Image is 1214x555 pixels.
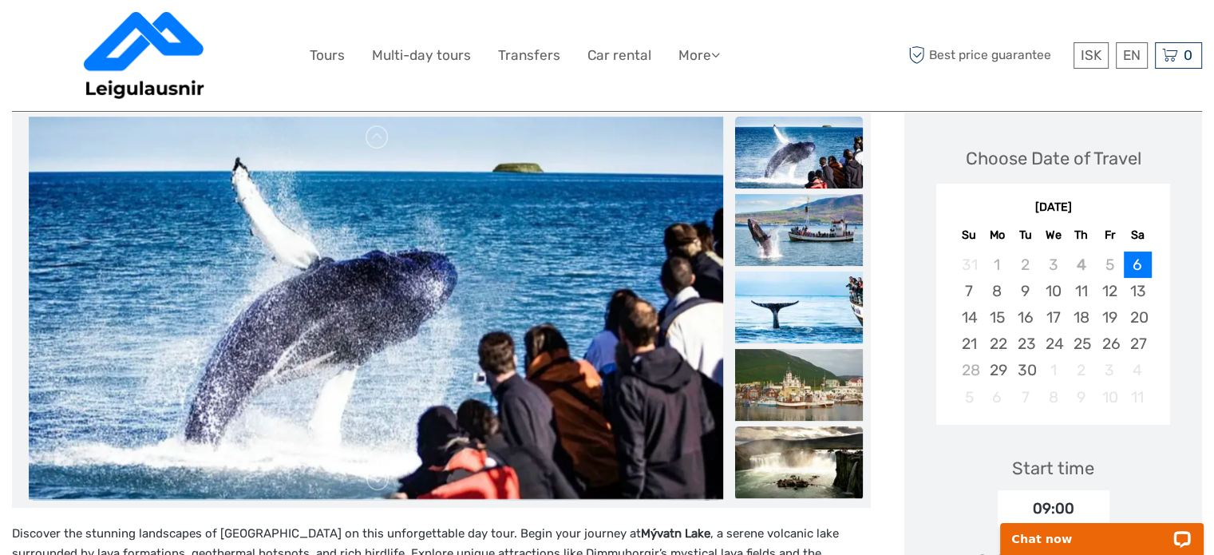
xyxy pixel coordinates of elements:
div: Choose Sunday, September 7th, 2025 [955,278,983,304]
div: Choose Thursday, September 11th, 2025 [1067,278,1095,304]
div: Choose Saturday, September 6th, 2025 [1124,252,1152,278]
div: Not available Saturday, October 4th, 2025 [1124,357,1152,383]
img: 22b12f46f3824e8e849a67904371c287_slider_thumbnail.jpeg [735,194,863,266]
div: Choose Tuesday, September 30th, 2025 [1011,357,1039,383]
div: EN [1116,42,1148,69]
div: Choose Tuesday, September 16th, 2025 [1011,304,1039,331]
div: Th [1067,224,1095,246]
div: Not available Sunday, October 5th, 2025 [955,384,983,410]
span: ISK [1081,47,1101,63]
div: Choose Saturday, September 27th, 2025 [1124,331,1152,357]
div: [DATE] [936,200,1170,216]
div: Choose Friday, September 12th, 2025 [1095,278,1123,304]
div: Choose Saturday, September 20th, 2025 [1124,304,1152,331]
img: 06a1eafc867249d69ca8952214177a6b_slider_thumbnail.jpeg [735,426,863,498]
a: Transfers [498,44,560,67]
div: Not available Wednesday, October 8th, 2025 [1039,384,1067,410]
div: Choose Monday, September 8th, 2025 [983,278,1011,304]
div: Not available Tuesday, October 7th, 2025 [1011,384,1039,410]
span: Best price guarantee [904,42,1070,69]
div: Not available Wednesday, October 1st, 2025 [1039,357,1067,383]
div: Choose Tuesday, September 9th, 2025 [1011,278,1039,304]
div: Fr [1095,224,1123,246]
div: Choose Monday, September 22nd, 2025 [983,331,1011,357]
div: 09:00 [998,490,1109,527]
div: Choose Wednesday, September 24th, 2025 [1039,331,1067,357]
div: Not available Friday, October 3rd, 2025 [1095,357,1123,383]
div: Su [955,224,983,246]
div: Not available Monday, October 6th, 2025 [983,384,1011,410]
a: Multi-day tours [372,44,471,67]
div: Not available Wednesday, September 3rd, 2025 [1039,252,1067,278]
div: Choose Thursday, September 25th, 2025 [1067,331,1095,357]
a: More [678,44,720,67]
img: 3237-1562bb6b-eaa9-480f-8daa-79aa4f7f02e6_logo_big.png [84,12,205,99]
div: Choose Wednesday, September 10th, 2025 [1039,278,1067,304]
div: Choose Sunday, September 14th, 2025 [955,304,983,331]
div: Choose Date of Travel [966,146,1141,171]
div: Not available Thursday, October 2nd, 2025 [1067,357,1095,383]
a: Tours [310,44,345,67]
div: Not available Tuesday, September 2nd, 2025 [1011,252,1039,278]
div: Start time [1012,456,1094,481]
div: Choose Friday, September 19th, 2025 [1095,304,1123,331]
div: Not available Saturday, October 11th, 2025 [1124,384,1152,410]
div: Tu [1011,224,1039,246]
div: Choose Tuesday, September 23rd, 2025 [1011,331,1039,357]
iframe: LiveChat chat widget [990,505,1214,555]
div: Not available Friday, October 10th, 2025 [1095,384,1123,410]
img: db75a5e1ffc94720b8948d9dc2cbc158_main_slider.jpeg [29,117,723,500]
div: Choose Wednesday, September 17th, 2025 [1039,304,1067,331]
div: Choose Saturday, September 13th, 2025 [1124,278,1152,304]
div: Sa [1124,224,1152,246]
img: db75a5e1ffc94720b8948d9dc2cbc158_slider_thumbnail.jpeg [735,117,863,188]
div: month 2025-09 [942,252,1165,410]
span: 0 [1181,47,1195,63]
div: Choose Friday, September 26th, 2025 [1095,331,1123,357]
div: Choose Thursday, September 18th, 2025 [1067,304,1095,331]
div: Choose Monday, September 15th, 2025 [983,304,1011,331]
div: We [1039,224,1067,246]
div: Choose Sunday, September 21st, 2025 [955,331,983,357]
strong: Mývatn Lake [641,526,710,541]
div: Mo [983,224,1011,246]
div: Choose Monday, September 29th, 2025 [983,357,1011,383]
div: Not available Thursday, September 4th, 2025 [1067,252,1095,278]
img: 347d03ec0d55444dbc88ac0e47119980_slider_thumbnail.jpeg [735,349,863,421]
div: Not available Thursday, October 9th, 2025 [1067,384,1095,410]
div: Not available Monday, September 1st, 2025 [983,252,1011,278]
div: Not available Sunday, September 28th, 2025 [955,357,983,383]
a: Car rental [587,44,651,67]
div: Not available Friday, September 5th, 2025 [1095,252,1123,278]
img: 16895e930e0a428baa72a30f76086b8a_slider_thumbnail.jpeg [735,272,863,343]
div: Not available Sunday, August 31st, 2025 [955,252,983,278]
